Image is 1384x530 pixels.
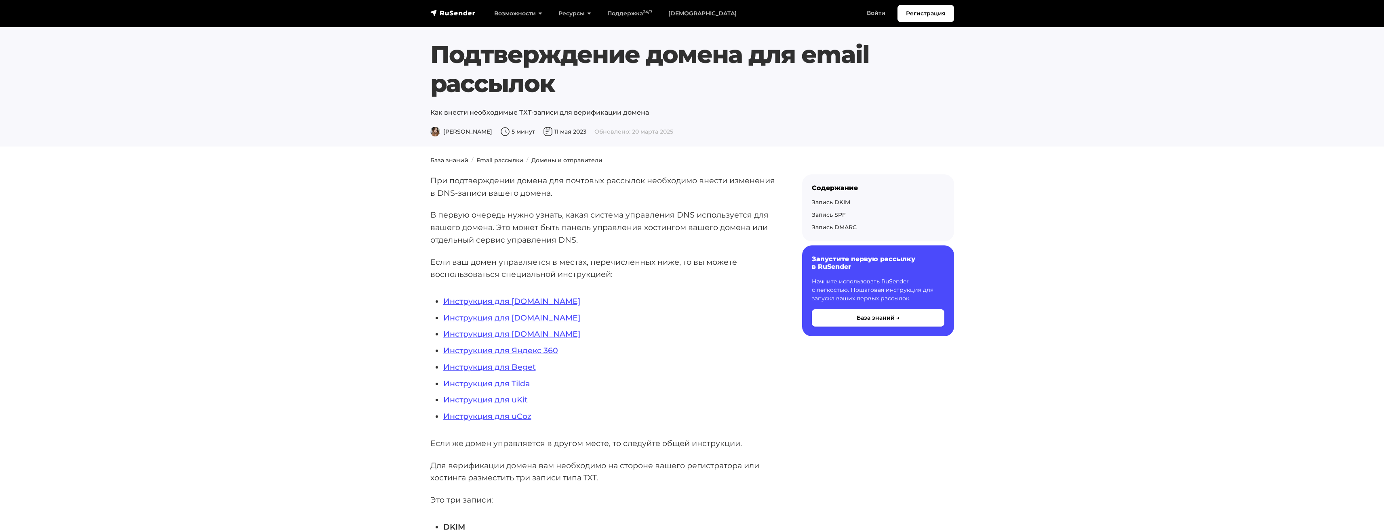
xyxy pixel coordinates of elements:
[599,5,660,22] a: Поддержка24/7
[550,5,599,22] a: Ресурсы
[443,395,528,404] a: Инструкция для uKit
[430,157,468,164] a: База знаний
[543,128,586,135] span: 11 мая 2023
[430,174,776,199] p: При подтверждении домена для почтовых рассылок необходимо внести изменения в DNS-записи вашего до...
[486,5,550,22] a: Возможности
[430,494,776,506] p: Это три записи:
[812,211,846,218] a: Запись SPF
[812,224,857,231] a: Запись DMARC
[802,245,954,336] a: Запустите первую рассылку в RuSender Начните использовать RuSender с легкостью. Пошаговая инструк...
[443,329,580,339] a: Инструкция для [DOMAIN_NAME]
[812,199,850,206] a: Запись DKIM
[443,296,580,306] a: Инструкция для [DOMAIN_NAME]
[476,157,523,164] a: Email рассылки
[430,459,776,484] p: Для верификации домена вам необходимо на стороне вашего регистратора или хостинга разместить три ...
[660,5,745,22] a: [DEMOGRAPHIC_DATA]
[430,437,776,450] p: Если же домен управляется в другом месте, то следуйте общей инструкции.
[430,108,954,117] p: Как внести необходимые ТХТ-записи для верификации домена
[543,127,553,136] img: Дата публикации
[443,362,536,372] a: Инструкция для Beget
[859,5,893,21] a: Войти
[531,157,602,164] a: Домены и отправители
[430,128,492,135] span: [PERSON_NAME]
[426,156,959,165] nav: breadcrumb
[812,277,944,303] p: Начните использовать RuSender с легкостью. Пошаговая инструкция для запуска ваших первых рассылок.
[443,411,531,421] a: Инструкция для uCoz
[500,128,535,135] span: 5 минут
[812,184,944,192] div: Содержание
[812,309,944,327] button: База знаний →
[897,5,954,22] a: Регистрация
[443,379,530,388] a: Инструкция для Tilda
[430,256,776,281] p: Если ваш домен управляется в местах, перечисленных ниже, то вы можете воспользоваться специальной...
[443,313,580,323] a: Инструкция для [DOMAIN_NAME]
[812,255,944,270] h6: Запустите первую рассылку в RuSender
[430,40,954,98] h1: Подтверждение домена для email рассылок
[430,209,776,246] p: В первую очередь нужно узнать, какая система управления DNS используется для вашего домена. Это м...
[594,128,673,135] span: Обновлено: 20 марта 2025
[500,127,510,136] img: Время чтения
[443,346,558,355] a: Инструкция для Яндекс 360
[430,9,476,17] img: RuSender
[643,9,652,15] sup: 24/7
